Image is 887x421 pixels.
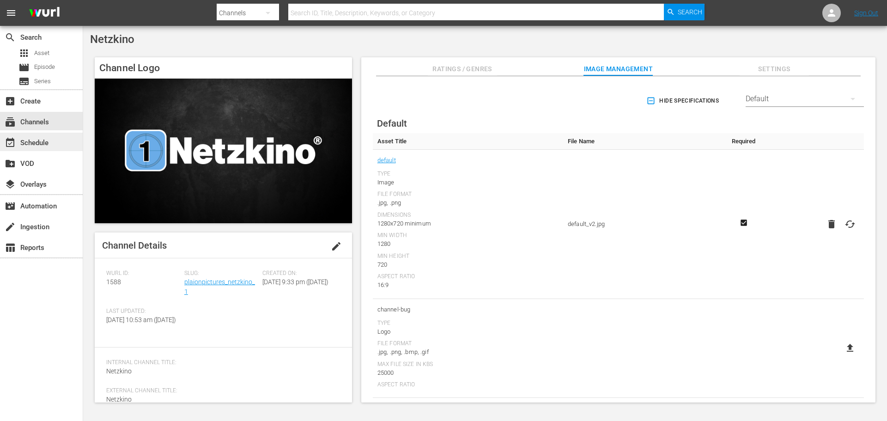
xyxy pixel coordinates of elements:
span: Netzkino [90,33,134,46]
div: Dimensions [377,212,559,219]
button: Hide Specifications [644,88,723,114]
span: Series [18,76,30,87]
div: Logo [377,327,559,336]
span: Bits Tile [377,403,559,415]
div: Type [377,171,559,178]
span: Episode [34,62,55,72]
a: default [377,154,396,166]
div: 16:9 [377,281,559,290]
span: Hide Specifications [648,96,719,106]
span: Ratings / Genres [428,63,497,75]
span: Ingestion [5,221,16,232]
button: Search [664,4,705,20]
a: plaionpictures_netzkino_1 [184,278,255,295]
span: Channel Details [102,240,167,251]
span: channel-bug [377,304,559,316]
img: Netzkino [95,79,352,223]
span: Netzkino [106,396,132,403]
span: Asset [18,48,30,59]
div: .jpg, .png, .bmp, .gif [377,348,559,357]
td: default_v2.jpg [563,150,723,299]
div: 720 [377,260,559,269]
span: Create [5,96,16,107]
span: 1588 [106,278,121,286]
span: Overlays [5,179,16,190]
span: edit [331,241,342,252]
th: Asset Title [373,133,563,150]
div: .jpg, .png [377,198,559,207]
span: Episode [18,62,30,73]
span: Settings [740,63,809,75]
span: Last Updated: [106,308,180,315]
div: Min Width [377,232,559,239]
div: 25000 [377,368,559,378]
div: Max File Size In Kbs [377,361,559,368]
th: File Name [563,133,723,150]
span: Asset [34,49,49,58]
span: Channels [5,116,16,128]
img: ans4CAIJ8jUAAAAAAAAAAAAAAAAAAAAAAAAgQb4GAAAAAAAAAAAAAAAAAAAAAAAAJMjXAAAAAAAAAAAAAAAAAAAAAAAAgAT5G... [22,2,67,24]
div: Type [377,320,559,327]
span: Created On: [262,270,336,277]
div: 1280x720 minimum [377,219,559,228]
span: Netzkino [106,367,132,375]
div: 1280 [377,239,559,249]
div: File Format [377,340,559,348]
svg: Required [738,219,749,227]
span: menu [6,7,17,18]
span: Search [678,4,702,20]
span: Search [5,32,16,43]
div: Min Height [377,253,559,260]
div: Image [377,178,559,187]
div: File Format [377,191,559,198]
span: Default [377,118,407,129]
th: Required [723,133,764,150]
span: External Channel Title: [106,387,336,395]
a: Sign Out [854,9,878,17]
div: Aspect Ratio [377,273,559,281]
span: Series [34,77,51,86]
span: Image Management [583,63,653,75]
h4: Channel Logo [95,57,352,79]
span: Reports [5,242,16,253]
div: Aspect Ratio [377,381,559,389]
span: Internal Channel Title: [106,359,336,366]
span: VOD [5,158,16,169]
span: Schedule [5,137,16,148]
span: Slug: [184,270,258,277]
span: [DATE] 10:53 am ([DATE]) [106,316,176,323]
span: Wurl ID: [106,270,180,277]
button: edit [325,235,347,257]
div: Default [746,86,864,112]
span: Automation [5,201,16,212]
span: [DATE] 9:33 pm ([DATE]) [262,278,328,286]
